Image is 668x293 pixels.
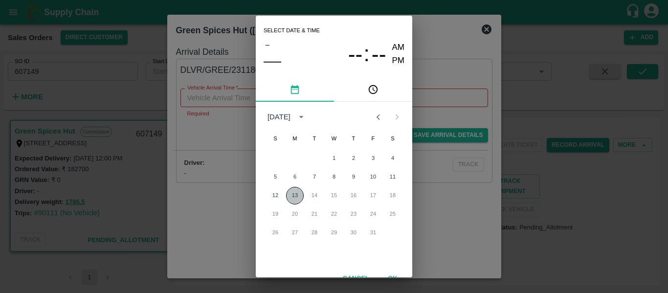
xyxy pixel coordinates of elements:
[267,129,284,149] span: Sunday
[267,187,284,204] button: 12
[266,38,269,51] span: –
[345,129,362,149] span: Thursday
[306,129,323,149] span: Tuesday
[363,41,369,67] span: :
[372,42,386,67] span: --
[325,129,343,149] span: Wednesday
[264,38,271,51] button: –
[286,168,304,186] button: 6
[286,129,304,149] span: Monday
[325,150,343,167] button: 1
[339,270,373,287] button: Cancel
[264,23,320,38] span: Select date & time
[364,150,382,167] button: 3
[267,112,290,122] div: [DATE]
[377,270,408,287] button: OK
[345,168,362,186] button: 9
[364,129,382,149] span: Friday
[392,41,405,54] button: AM
[384,129,401,149] span: Saturday
[334,78,412,102] button: pick time
[256,78,334,102] button: pick date
[267,168,284,186] button: 5
[325,168,343,186] button: 8
[364,168,382,186] button: 10
[306,168,323,186] button: 7
[345,150,362,167] button: 2
[392,54,405,68] button: PM
[348,41,363,67] button: --
[384,150,401,167] button: 4
[264,51,281,70] button: ––
[293,109,309,125] button: calendar view is open, switch to year view
[384,168,401,186] button: 11
[372,41,386,67] button: --
[348,42,363,67] span: --
[286,187,304,204] button: 13
[369,108,387,126] button: Previous month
